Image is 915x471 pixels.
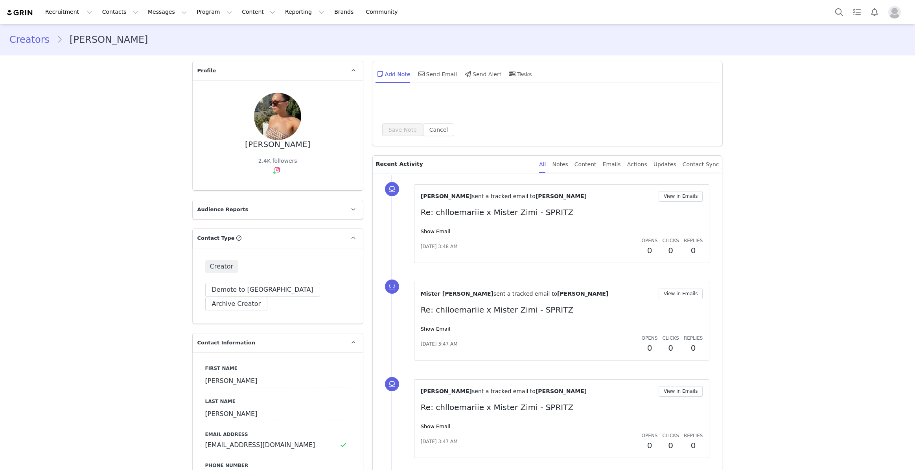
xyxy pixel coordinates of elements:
[848,3,865,21] a: Tasks
[205,283,320,297] button: Demote to [GEOGRAPHIC_DATA]
[642,440,658,451] h2: 0
[421,228,450,234] a: Show Email
[642,433,658,438] span: Opens
[539,156,546,173] div: All
[421,340,458,348] span: [DATE] 3:47 AM
[237,3,280,21] button: Content
[627,156,647,173] div: Actions
[330,3,361,21] a: Brands
[205,365,350,372] label: First Name
[603,156,621,173] div: Emails
[205,260,238,273] span: Creator
[421,291,493,297] span: Mister [PERSON_NAME]
[197,339,255,347] span: Contact Information
[9,33,57,47] a: Creators
[258,157,297,165] div: 2.4K followers
[6,9,34,17] img: grin logo
[654,156,676,173] div: Updates
[376,156,533,173] p: Recent Activity
[197,206,249,213] span: Audience Reports
[684,342,703,354] h2: 0
[245,140,310,149] div: [PERSON_NAME]
[197,67,216,75] span: Profile
[254,93,301,140] img: 9639b2fa-3446-4baa-8af0-a5da43fc4965.jpg
[417,64,457,83] div: Send Email
[421,438,458,445] span: [DATE] 3:47 AM
[421,193,472,199] span: [PERSON_NAME]
[642,238,658,243] span: Opens
[662,335,679,341] span: Clicks
[463,64,501,83] div: Send Alert
[143,3,191,21] button: Messages
[642,342,658,354] h2: 0
[659,386,703,397] button: View in Emails
[662,433,679,438] span: Clicks
[684,238,703,243] span: Replies
[884,6,909,18] button: Profile
[192,3,237,21] button: Program
[421,304,703,316] p: Re: chlloemariie x Mister Zimi - SPRITZ
[205,297,268,311] button: Archive Creator
[472,388,536,394] span: sent a tracked email to
[376,64,411,83] div: Add Note
[280,3,329,21] button: Reporting
[662,342,679,354] h2: 0
[197,234,235,242] span: Contact Type
[830,3,848,21] button: Search
[662,238,679,243] span: Clicks
[662,245,679,256] h2: 0
[683,156,719,173] div: Contact Sync
[421,326,450,332] a: Show Email
[659,191,703,202] button: View in Emails
[493,291,557,297] span: sent a tracked email to
[536,388,587,394] span: [PERSON_NAME]
[684,335,703,341] span: Replies
[205,431,350,438] label: Email Address
[574,156,596,173] div: Content
[274,167,280,173] img: instagram.svg
[662,440,679,451] h2: 0
[205,398,350,405] label: Last Name
[205,462,350,469] label: Phone Number
[361,3,406,21] a: Community
[866,3,883,21] button: Notifications
[536,193,587,199] span: [PERSON_NAME]
[98,3,143,21] button: Contacts
[205,438,350,452] input: Email Address
[421,388,472,394] span: [PERSON_NAME]
[888,6,901,18] img: placeholder-profile.jpg
[421,423,450,429] a: Show Email
[423,123,454,136] button: Cancel
[552,156,568,173] div: Notes
[41,3,97,21] button: Recruitment
[421,206,703,218] p: Re: chlloemariie x Mister Zimi - SPRITZ
[508,64,532,83] div: Tasks
[382,123,423,136] button: Save Note
[642,245,658,256] h2: 0
[684,433,703,438] span: Replies
[421,401,703,413] p: Re: chlloemariie x Mister Zimi - SPRITZ
[472,193,536,199] span: sent a tracked email to
[684,440,703,451] h2: 0
[684,245,703,256] h2: 0
[659,289,703,299] button: View in Emails
[642,335,658,341] span: Opens
[421,243,458,250] span: [DATE] 3:48 AM
[557,291,608,297] span: [PERSON_NAME]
